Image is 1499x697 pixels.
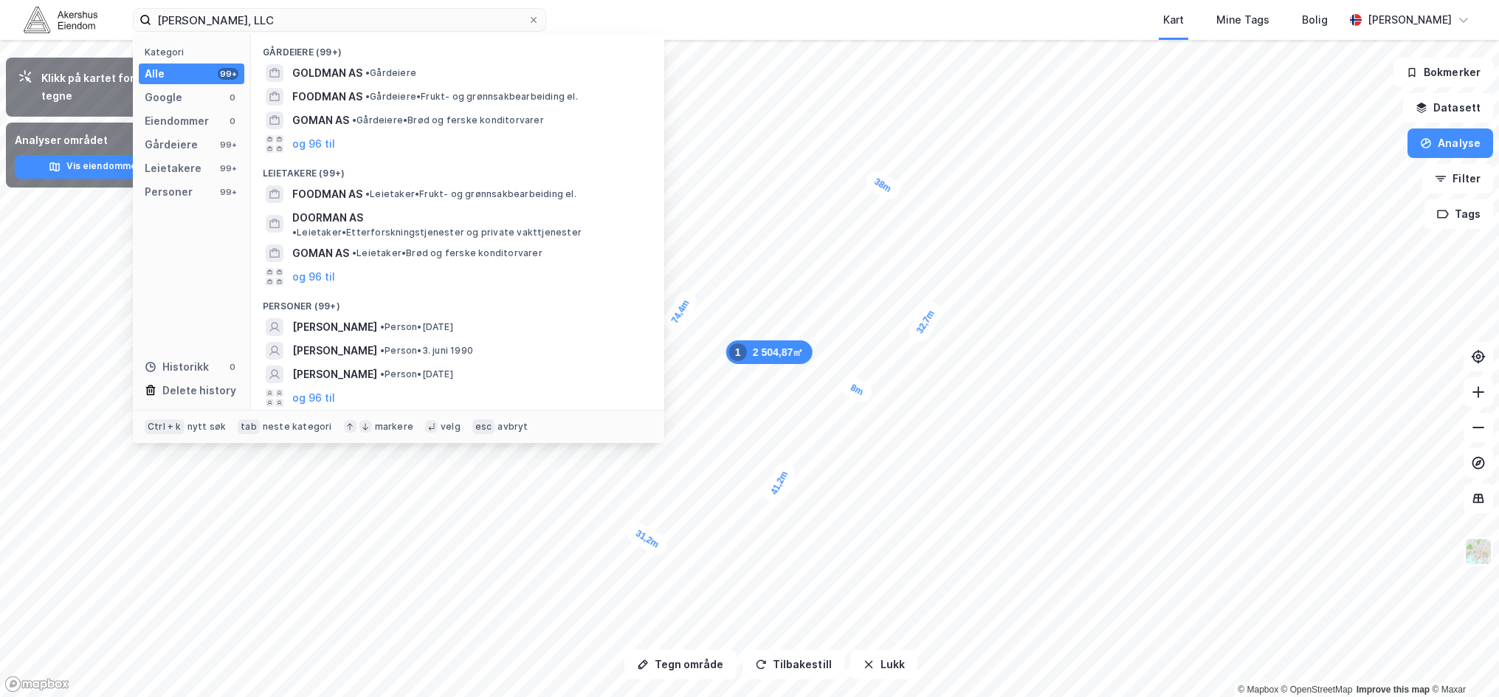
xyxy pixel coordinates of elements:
[292,64,362,82] span: GOLDMAN AS
[218,139,238,151] div: 99+
[218,162,238,174] div: 99+
[365,188,370,199] span: •
[862,168,903,204] div: Map marker
[1407,128,1493,158] button: Analyse
[1357,684,1430,695] a: Improve this map
[380,321,453,333] span: Person • [DATE]
[1368,11,1452,29] div: [PERSON_NAME]
[1464,538,1492,566] img: Z
[624,519,671,559] div: Map marker
[227,115,238,127] div: 0
[238,419,260,434] div: tab
[292,135,335,153] button: og 96 til
[4,676,69,693] a: Mapbox homepage
[365,67,370,78] span: •
[380,321,385,332] span: •
[151,9,528,31] input: Søk på adresse, matrikkel, gårdeiere, leietakere eller personer
[1403,93,1493,123] button: Datasett
[365,91,578,103] span: Gårdeiere • Frukt- og grønnsakbearbeiding el.
[15,131,174,149] div: Analyser området
[1281,684,1353,695] a: OpenStreetMap
[365,67,416,79] span: Gårdeiere
[352,114,544,126] span: Gårdeiere • Brød og ferske konditorvarer
[1425,626,1499,697] div: Kontrollprogram for chat
[162,382,236,399] div: Delete history
[292,389,335,407] button: og 96 til
[661,288,700,335] div: Map marker
[742,650,844,679] button: Tilbakestill
[41,69,171,105] div: Klikk på kartet for å tegne
[292,227,582,238] span: Leietaker • Etterforskningstjenester og private vakttjenester
[145,136,198,154] div: Gårdeiere
[365,91,370,102] span: •
[365,188,576,200] span: Leietaker • Frukt- og grønnsakbearbeiding el.
[292,111,349,129] span: GOMAN AS
[497,421,528,433] div: avbryt
[145,183,193,201] div: Personer
[1425,626,1499,697] iframe: Chat Widget
[227,92,238,103] div: 0
[15,155,174,179] button: Vis eiendommer
[1422,164,1493,193] button: Filter
[145,358,209,376] div: Historikk
[251,35,664,61] div: Gårdeiere (99+)
[1393,58,1493,87] button: Bokmerker
[375,421,413,433] div: markere
[380,345,385,356] span: •
[218,68,238,80] div: 99+
[352,247,356,258] span: •
[145,89,182,106] div: Google
[145,159,201,177] div: Leietakere
[292,318,377,336] span: [PERSON_NAME]
[292,244,349,262] span: GOMAN AS
[380,368,453,380] span: Person • [DATE]
[145,112,209,130] div: Eiendommer
[352,247,542,259] span: Leietaker • Brød og ferske konditorvarer
[441,421,461,433] div: velg
[729,343,747,361] div: 1
[292,342,377,360] span: [PERSON_NAME]
[726,340,813,364] div: Map marker
[145,419,185,434] div: Ctrl + k
[263,421,332,433] div: neste kategori
[1163,11,1184,29] div: Kart
[838,374,875,406] div: Map marker
[1302,11,1328,29] div: Bolig
[145,65,165,83] div: Alle
[906,298,945,346] div: Map marker
[760,459,799,507] div: Map marker
[24,7,97,32] img: akershus-eiendom-logo.9091f326c980b4bce74ccdd9f866810c.svg
[292,268,335,286] button: og 96 til
[624,650,737,679] button: Tegn område
[380,368,385,380] span: •
[292,185,362,203] span: FOODMAN AS
[1238,684,1278,695] a: Mapbox
[218,186,238,198] div: 99+
[472,419,495,434] div: esc
[145,47,244,58] div: Kategori
[251,289,664,315] div: Personer (99+)
[1424,199,1493,229] button: Tags
[850,650,917,679] button: Lukk
[1216,11,1269,29] div: Mine Tags
[187,421,227,433] div: nytt søk
[227,361,238,373] div: 0
[292,365,377,383] span: [PERSON_NAME]
[352,114,356,126] span: •
[292,209,363,227] span: DOORMAN AS
[292,88,362,106] span: FOODMAN AS
[380,345,473,357] span: Person • 3. juni 1990
[251,156,664,182] div: Leietakere (99+)
[292,227,297,238] span: •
